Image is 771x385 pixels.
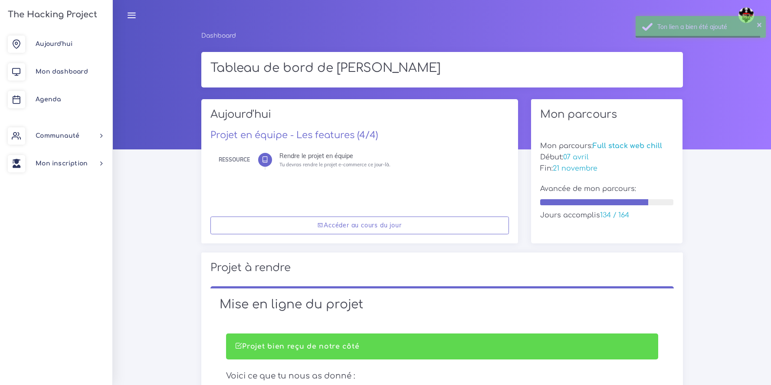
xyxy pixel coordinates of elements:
span: Communauté [36,133,79,139]
h3: The Hacking Project [5,10,97,19]
button: × [757,20,762,29]
a: Accéder au cours du jour [210,217,509,234]
small: Tu devras rendre le projet e-commerce ce jour-là. [279,162,390,168]
h5: Jours accomplis [540,211,674,220]
a: Projet en équipe - Les features (4/4) [210,130,378,140]
h1: Tableau de bord de [PERSON_NAME] [210,61,674,76]
h2: Aujourd'hui [210,108,509,127]
span: Agenda [36,96,61,103]
div: Ressource [219,155,250,165]
h1: Mise en ligne du projet [220,298,665,312]
span: 134 / 164 [600,211,629,219]
div: Rendre le projet en équipe [279,153,502,159]
span: Full stack web chill [593,142,662,150]
h4: Projet bien reçu de notre côté [235,343,649,351]
h5: Avancée de mon parcours: [540,185,674,193]
span: 07 avril [563,153,589,161]
div: Ton lien a bien été ajouté [657,23,759,31]
span: Aujourd'hui [36,41,72,47]
span: Mon dashboard [36,68,88,75]
h5: Mon parcours: [540,142,674,150]
h5: Début: [540,153,674,162]
h5: Fin: [540,165,674,173]
span: 21 novembre [553,165,597,172]
span: Mon inscription [36,160,88,167]
h2: Mon parcours [540,108,674,121]
img: avatar [738,7,754,23]
h2: Projet à rendre [210,262,674,274]
a: Dashboard [201,32,236,39]
h4: Voici ce que tu nous as donné : [226,371,658,381]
